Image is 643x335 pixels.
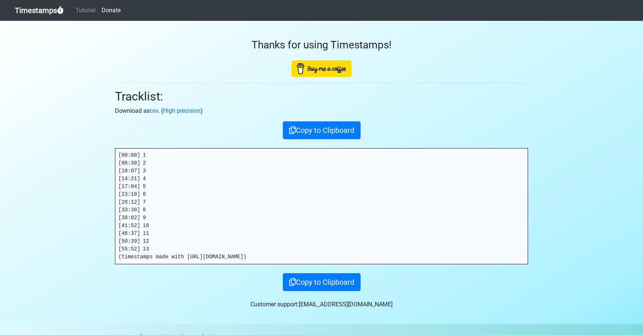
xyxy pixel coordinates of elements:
[291,60,352,77] img: Buy Me A Coffee
[115,89,528,103] h2: Tracklist:
[283,273,361,291] button: Copy to Clipboard
[163,107,201,114] a: High precision
[283,121,361,139] button: Copy to Clipboard
[115,106,528,115] p: Download as . ( )
[115,39,528,51] h3: Thanks for using Timestamps!
[99,3,124,18] a: Donate
[150,107,158,114] a: csv
[15,3,64,18] a: Timestamps
[73,3,99,18] a: Tutorial
[115,149,528,264] pre: [00:00] 1 [06:30] 2 [10:07] 3 [14:21] 4 [17:04] 5 [23:10] 6 [28:12] 7 [33:30] 8 [38:02] 9 [41:52]...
